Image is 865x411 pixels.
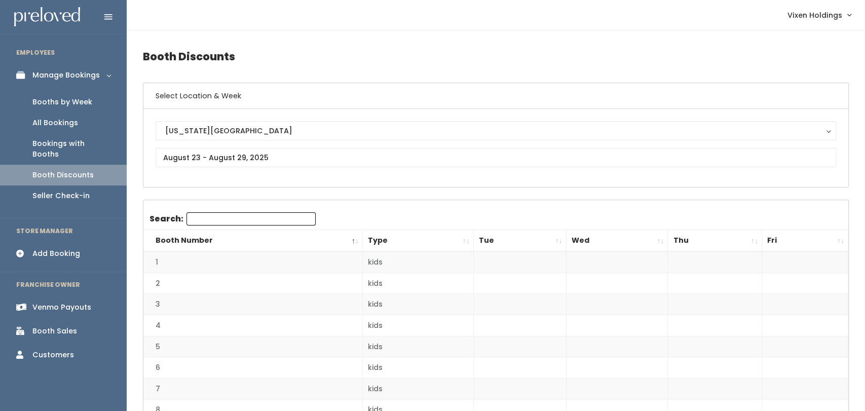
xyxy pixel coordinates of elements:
[156,121,836,140] button: [US_STATE][GEOGRAPHIC_DATA]
[363,357,474,379] td: kids
[149,212,316,226] label: Search:
[32,350,74,360] div: Customers
[143,43,849,70] h4: Booth Discounts
[143,251,363,273] td: 1
[32,302,91,313] div: Venmo Payouts
[32,138,110,160] div: Bookings with Booths
[143,294,363,315] td: 3
[143,273,363,294] td: 2
[787,10,842,21] span: Vixen Holdings
[668,230,762,252] th: Thu: activate to sort column ascending
[143,230,363,252] th: Booth Number: activate to sort column descending
[32,70,100,81] div: Manage Bookings
[186,212,316,226] input: Search:
[32,191,90,201] div: Seller Check-in
[32,118,78,128] div: All Bookings
[363,294,474,315] td: kids
[156,148,836,167] input: August 23 - August 29, 2025
[363,273,474,294] td: kids
[473,230,566,252] th: Tue: activate to sort column ascending
[363,230,474,252] th: Type: activate to sort column ascending
[32,326,77,337] div: Booth Sales
[143,336,363,357] td: 5
[143,83,848,109] h6: Select Location & Week
[32,170,94,180] div: Booth Discounts
[777,4,861,26] a: Vixen Holdings
[363,251,474,273] td: kids
[32,248,80,259] div: Add Booking
[363,378,474,399] td: kids
[14,7,80,27] img: preloved logo
[363,315,474,337] td: kids
[566,230,668,252] th: Wed: activate to sort column ascending
[762,230,848,252] th: Fri: activate to sort column ascending
[143,378,363,399] td: 7
[32,97,92,107] div: Booths by Week
[165,125,826,136] div: [US_STATE][GEOGRAPHIC_DATA]
[363,336,474,357] td: kids
[143,315,363,337] td: 4
[143,357,363,379] td: 6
